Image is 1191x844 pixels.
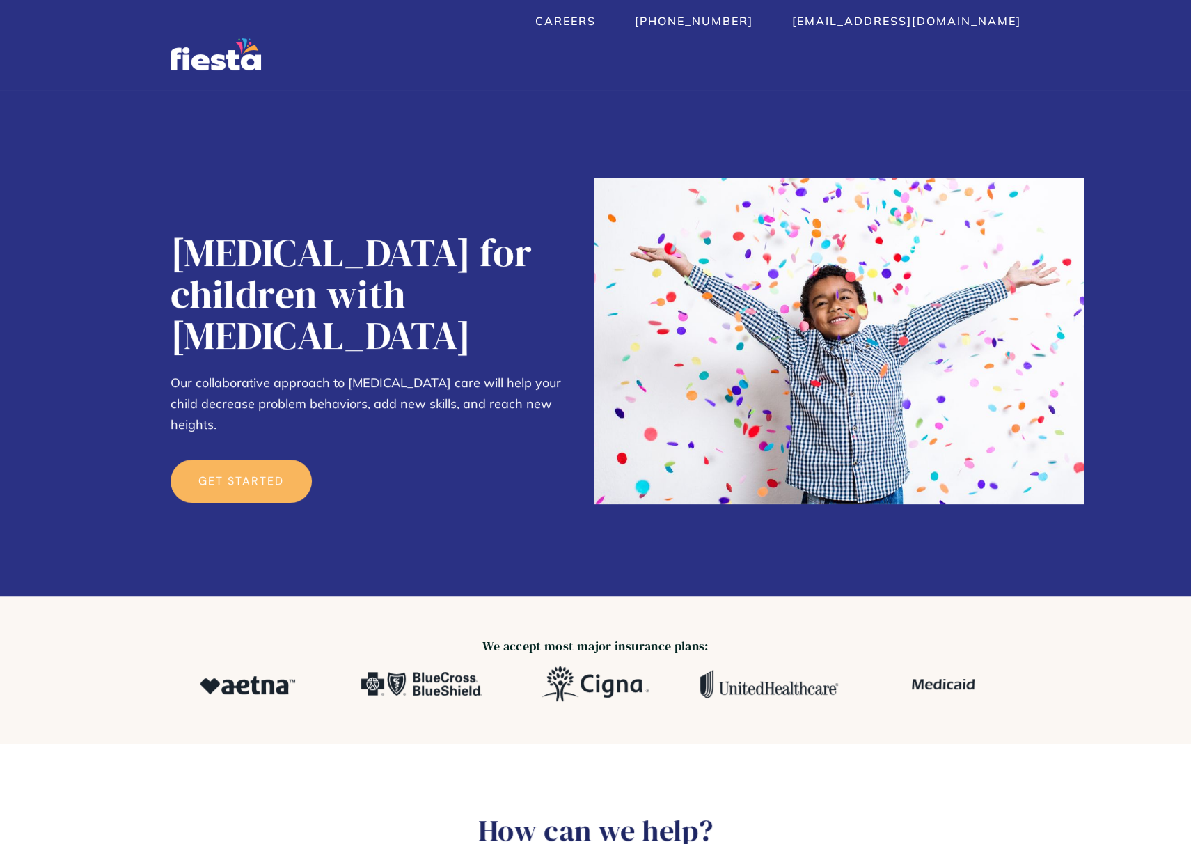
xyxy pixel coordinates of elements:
img: Child with autism celebrates success [594,178,1084,504]
img: Aetna [200,676,295,694]
h1: [MEDICAL_DATA] for children with [MEDICAL_DATA] [171,232,579,356]
img: Medicaid [908,668,978,700]
img: Blue Cross Blue Shield [361,672,482,695]
p: Our collaborative approach to [MEDICAL_DATA] care will help your child decrease problem behaviors... [171,373,579,435]
a: home [171,38,261,70]
img: United Healthcare [700,669,838,698]
a: Careers [535,14,596,28]
a: [PHONE_NUMBER] [635,14,753,28]
a: [EMAIL_ADDRESS][DOMAIN_NAME] [792,14,1021,28]
img: Cigna [542,666,649,702]
a: get started [171,460,312,503]
h5: We accept most major insurance plans: [171,638,1021,655]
